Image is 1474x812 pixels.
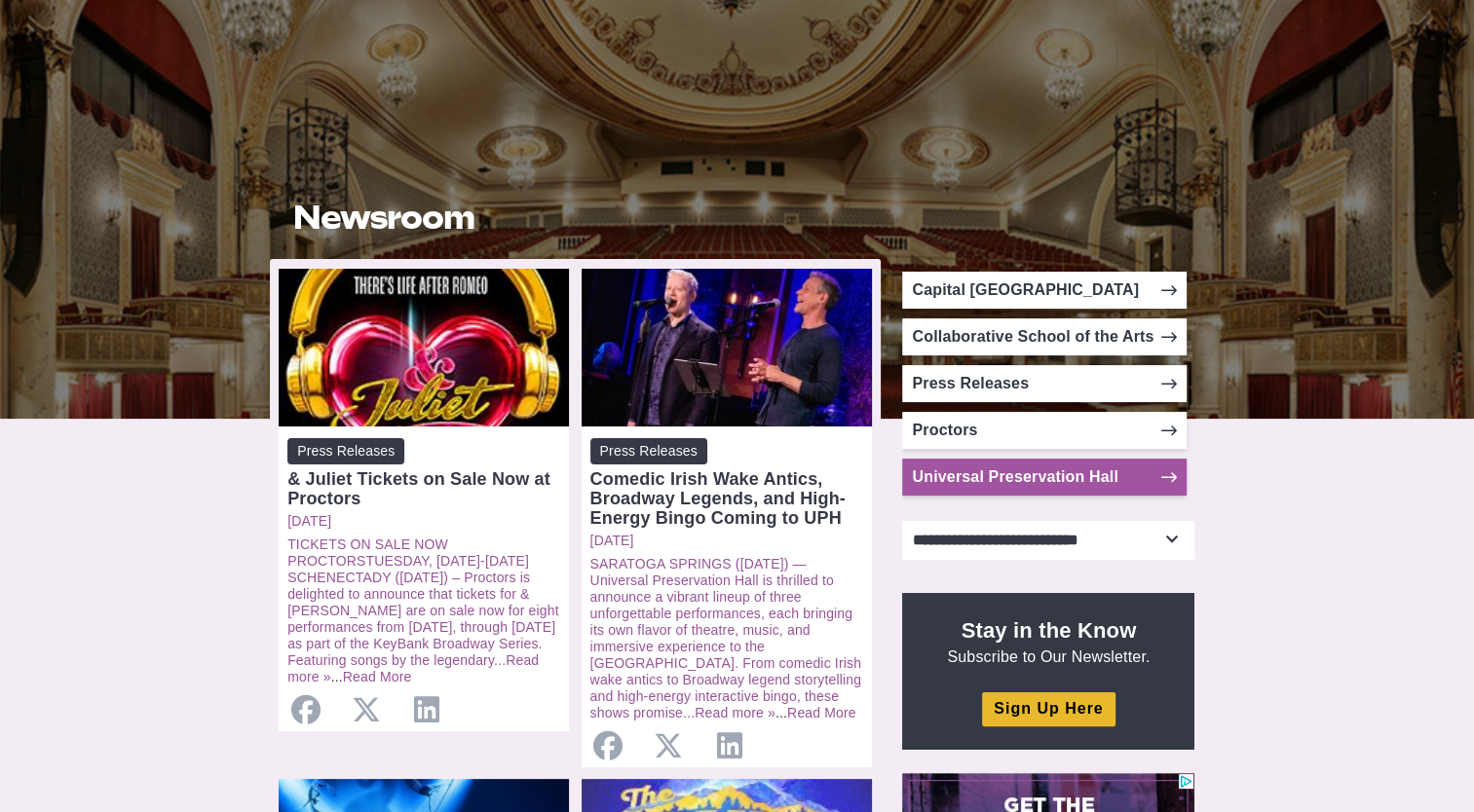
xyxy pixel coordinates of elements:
[287,469,560,508] div: & Juliet Tickets on Sale Now at Proctors
[287,652,539,684] a: Read more »
[902,272,1187,309] a: Capital [GEOGRAPHIC_DATA]
[787,705,856,720] a: Read More
[287,438,560,508] a: Press Releases & Juliet Tickets on Sale Now at Proctors
[343,669,412,684] a: Read More
[902,412,1187,449] a: Proctors
[902,521,1194,560] select: Select category
[287,438,404,464] span: Press Releases
[590,438,863,528] a: Press Releases Comedic Irish Wake Antics, Broadway Legends, and High-Energy Bingo Coming to UPH
[590,438,707,464] span: Press Releases
[982,692,1115,726] a: Sign Up Here
[287,513,560,530] a: [DATE]
[287,536,559,668] a: TICKETS ON SALE NOW PROCTORSTUESDAY, [DATE]-[DATE] SCHENECTADY ([DATE]) – Proctors is delighted t...
[926,616,1171,667] p: Subscribe to Our Newsletter.
[590,469,863,528] div: Comedic Irish Wake Antics, Broadway Legends, and High-Energy Bingo Coming to UPH
[695,705,775,720] a: Read more »
[287,536,560,685] p: ...
[590,533,863,549] a: [DATE]
[590,556,861,720] a: SARATOGA SPRINGS ([DATE]) — Universal Preservation Hall is thrilled to announce a vibrant lineup ...
[902,318,1187,355] a: Collaborative School of the Arts
[902,365,1187,402] a: Press Releases
[590,556,863,721] p: ...
[962,618,1137,643] strong: Stay in the Know
[902,459,1187,496] a: Universal Preservation Hall
[293,199,858,236] h1: Newsroom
